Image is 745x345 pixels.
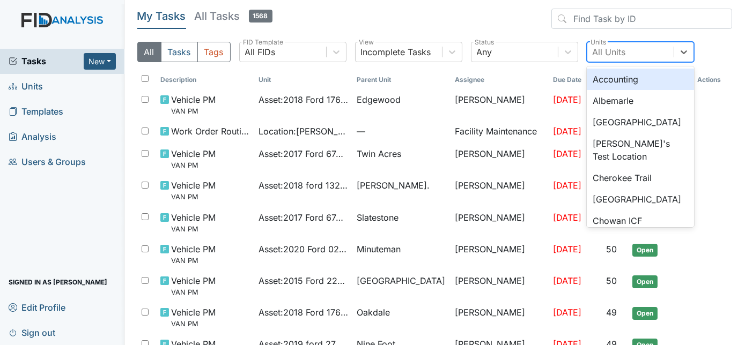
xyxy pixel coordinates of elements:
[9,324,55,341] span: Sign out
[171,306,216,329] span: Vehicle PM VAN PM
[587,90,694,111] div: Albemarle
[137,9,186,24] h5: My Tasks
[142,75,149,82] input: Toggle All Rows Selected
[171,243,216,266] span: Vehicle PM VAN PM
[171,256,216,266] small: VAN PM
[606,244,617,254] span: 50
[477,46,492,58] div: Any
[553,307,581,318] span: [DATE]
[195,9,272,24] h5: All Tasks
[249,10,272,22] span: 1568
[84,53,116,70] button: New
[357,211,399,224] span: Slatestone
[352,71,451,89] th: Toggle SortBy
[593,46,626,58] div: All Units
[259,211,348,224] span: Asset : 2017 Ford 67436
[357,125,446,138] span: —
[606,275,617,286] span: 50
[259,179,348,192] span: Asset : 2018 ford 13242
[451,207,549,238] td: [PERSON_NAME]
[451,302,549,333] td: [PERSON_NAME]
[171,319,216,329] small: VAN PM
[171,147,216,170] span: Vehicle PM VAN PM
[553,94,581,105] span: [DATE]
[171,93,216,116] span: Vehicle PM VAN PM
[357,93,401,106] span: Edgewood
[197,42,231,62] button: Tags
[357,243,401,256] span: Minuteman
[259,243,348,256] span: Asset : 2020 Ford 02107
[587,133,694,167] div: [PERSON_NAME]'s Test Location
[553,148,581,159] span: [DATE]
[171,192,216,202] small: VAN PM
[451,238,549,270] td: [PERSON_NAME]
[9,129,56,145] span: Analysis
[259,274,348,287] span: Asset : 2015 Ford 22364
[171,224,216,234] small: VAN PM
[587,189,694,210] div: [GEOGRAPHIC_DATA]
[606,307,617,318] span: 49
[693,71,732,89] th: Actions
[156,71,254,89] th: Toggle SortBy
[9,299,65,316] span: Edit Profile
[259,125,348,138] span: Location : [PERSON_NAME]
[171,106,216,116] small: VAN PM
[171,211,216,234] span: Vehicle PM VAN PM
[171,160,216,170] small: VAN PM
[451,175,549,206] td: [PERSON_NAME]
[553,275,581,286] span: [DATE]
[259,93,348,106] span: Asset : 2018 Ford 17643
[161,42,198,62] button: Tasks
[553,244,581,254] span: [DATE]
[632,307,658,320] span: Open
[451,270,549,302] td: [PERSON_NAME]
[171,287,216,297] small: VAN PM
[137,42,231,62] div: Type filter
[9,103,63,120] span: Templates
[9,55,84,67] a: Tasks
[9,78,43,95] span: Units
[549,71,602,89] th: Toggle SortBy
[259,147,348,160] span: Asset : 2017 Ford 67435
[587,210,694,231] div: Chowan ICF
[451,89,549,121] td: [PERSON_NAME]
[137,42,161,62] button: All
[587,167,694,189] div: Cherokee Trail
[357,306,390,319] span: Oakdale
[632,244,658,257] span: Open
[171,179,216,202] span: Vehicle PM VAN PM
[245,46,276,58] div: All FIDs
[553,180,581,191] span: [DATE]
[551,9,732,29] input: Find Task by ID
[254,71,352,89] th: Toggle SortBy
[587,111,694,133] div: [GEOGRAPHIC_DATA]
[9,154,86,170] span: Users & Groups
[451,121,549,143] td: Facility Maintenance
[587,69,694,90] div: Accounting
[553,126,581,137] span: [DATE]
[171,274,216,297] span: Vehicle PM VAN PM
[357,179,430,192] span: [PERSON_NAME].
[357,274,445,287] span: [GEOGRAPHIC_DATA]
[357,147,401,160] span: Twin Acres
[553,212,581,223] span: [DATE]
[9,274,107,290] span: Signed in as [PERSON_NAME]
[171,125,250,138] span: Work Order Routine
[259,306,348,319] span: Asset : 2018 Ford 17646
[361,46,431,58] div: Incomplete Tasks
[632,275,658,288] span: Open
[451,143,549,175] td: [PERSON_NAME]
[451,71,549,89] th: Assignee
